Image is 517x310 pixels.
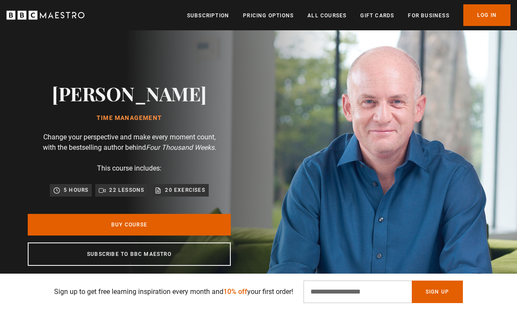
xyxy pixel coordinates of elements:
a: Buy Course [28,214,231,236]
p: 22 lessons [109,186,144,194]
a: Subscribe to BBC Maestro [28,242,231,266]
nav: Primary [187,4,511,26]
p: 20 exercises [165,186,205,194]
a: Pricing Options [243,11,294,20]
a: Subscription [187,11,229,20]
i: Four Thousand Weeks [146,143,214,152]
span: 10% off [223,287,247,296]
a: Gift Cards [360,11,394,20]
p: Change your perspective and make every moment count, with the bestselling author behind . [43,132,216,153]
p: 5 hours [64,186,88,194]
p: This course includes: [97,163,162,174]
h1: Time Management [52,115,207,122]
a: All Courses [307,11,346,20]
h2: [PERSON_NAME] [52,82,207,104]
a: For business [408,11,449,20]
button: Sign Up [412,281,463,303]
p: Sign up to get free learning inspiration every month and your first order! [54,287,293,297]
svg: BBC Maestro [6,9,84,22]
a: Log In [463,4,511,26]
